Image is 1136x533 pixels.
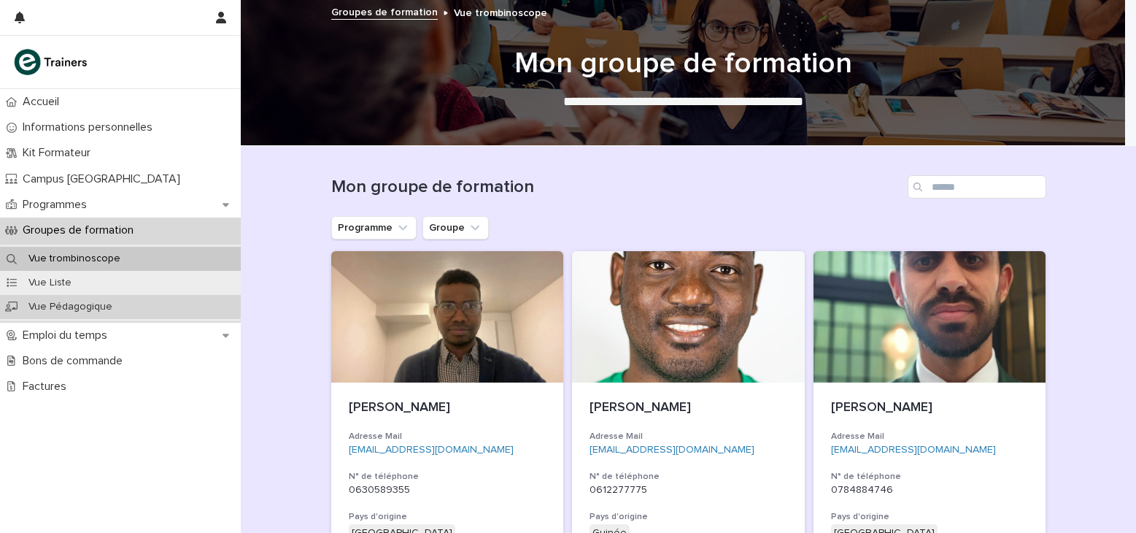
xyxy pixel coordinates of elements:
[325,46,1040,81] h1: Mon groupe de formation
[17,301,124,313] p: Vue Pédagogique
[831,445,996,455] a: [EMAIL_ADDRESS][DOMAIN_NAME]
[590,400,787,416] p: [PERSON_NAME]
[17,172,192,186] p: Campus [GEOGRAPHIC_DATA]
[349,445,514,455] a: [EMAIL_ADDRESS][DOMAIN_NAME]
[17,380,78,394] p: Factures
[831,471,1029,483] h3: N° de téléphone
[590,484,787,496] p: 0612277775
[349,511,546,523] h3: Pays d'origine
[12,47,92,77] img: K0CqGN7SDeD6s4JG8KQk
[331,216,417,239] button: Programme
[349,484,546,496] p: 0630589355
[17,223,145,237] p: Groupes de formation
[17,354,134,368] p: Bons de commande
[590,511,787,523] h3: Pays d'origine
[422,216,489,239] button: Groupe
[17,95,71,109] p: Accueil
[349,400,546,416] p: [PERSON_NAME]
[17,120,164,134] p: Informations personnelles
[831,484,1029,496] p: 0784884746
[831,400,1029,416] p: [PERSON_NAME]
[590,431,787,442] h3: Adresse Mail
[331,3,438,20] a: Groupes de formation
[349,471,546,483] h3: N° de téléphone
[349,431,546,442] h3: Adresse Mail
[17,146,102,160] p: Kit Formateur
[17,253,132,265] p: Vue trombinoscope
[331,177,902,198] h1: Mon groupe de formation
[831,511,1029,523] h3: Pays d'origine
[590,471,787,483] h3: N° de téléphone
[908,175,1046,199] input: Search
[831,431,1029,442] h3: Adresse Mail
[17,329,119,342] p: Emploi du temps
[17,277,83,289] p: Vue Liste
[454,4,547,20] p: Vue trombinoscope
[17,198,98,212] p: Programmes
[590,445,754,455] a: [EMAIL_ADDRESS][DOMAIN_NAME]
